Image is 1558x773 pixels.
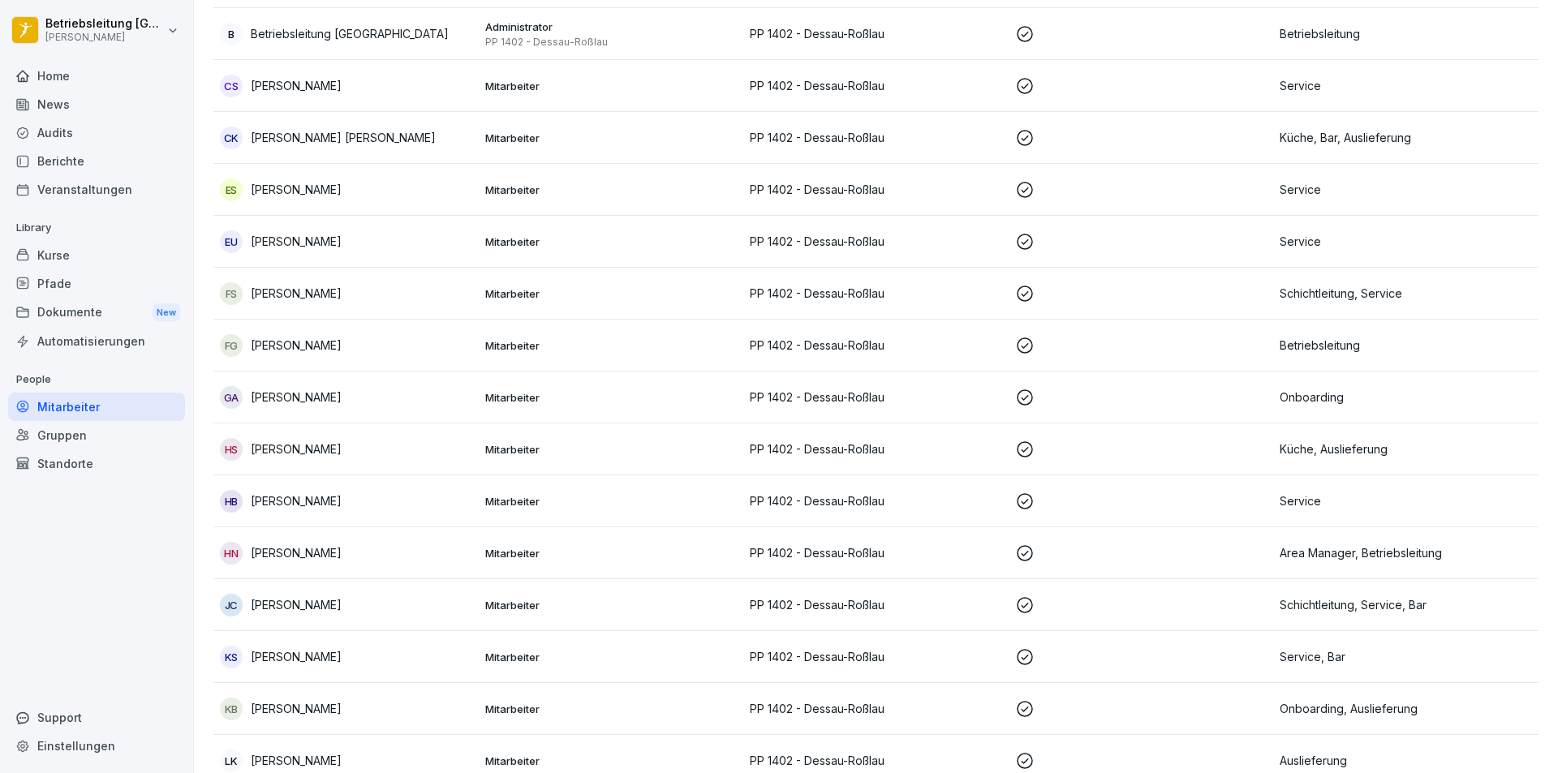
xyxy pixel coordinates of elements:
[220,698,243,720] div: KB
[8,449,185,478] a: Standorte
[485,36,738,49] p: PP 1402 - Dessau-Roßlau
[220,230,243,253] div: EU
[1280,129,1532,146] p: Küche, Bar, Auslieferung
[45,32,164,43] p: [PERSON_NAME]
[1280,596,1532,613] p: Schichtleitung, Service, Bar
[1280,181,1532,198] p: Service
[750,440,1002,457] p: PP 1402 - Dessau-Roßlau
[485,131,738,145] p: Mitarbeiter
[1280,492,1532,509] p: Service
[1280,337,1532,354] p: Betriebsleitung
[8,298,185,328] div: Dokumente
[750,752,1002,769] p: PP 1402 - Dessau-Roßlau
[45,17,164,31] p: Betriebsleitung [GEOGRAPHIC_DATA]
[750,25,1002,42] p: PP 1402 - Dessau-Roßlau
[220,23,243,45] div: B
[8,62,185,90] a: Home
[251,233,342,250] p: [PERSON_NAME]
[750,596,1002,613] p: PP 1402 - Dessau-Roßlau
[750,77,1002,94] p: PP 1402 - Dessau-Roßlau
[251,25,449,42] p: Betriebsleitung [GEOGRAPHIC_DATA]
[485,442,738,457] p: Mitarbeiter
[8,215,185,241] p: Library
[8,703,185,732] div: Support
[8,732,185,760] a: Einstellungen
[8,175,185,204] a: Veranstaltungen
[485,390,738,405] p: Mitarbeiter
[220,542,243,565] div: HN
[750,389,1002,406] p: PP 1402 - Dessau-Roßlau
[750,129,1002,146] p: PP 1402 - Dessau-Roßlau
[8,241,185,269] div: Kurse
[220,594,243,616] div: JC
[8,147,185,175] a: Berichte
[485,494,738,509] p: Mitarbeiter
[251,77,342,94] p: [PERSON_NAME]
[8,327,185,355] a: Automatisierungen
[251,752,342,769] p: [PERSON_NAME]
[220,75,243,97] div: CS
[485,702,738,716] p: Mitarbeiter
[1280,389,1532,406] p: Onboarding
[750,337,1002,354] p: PP 1402 - Dessau-Roßlau
[1280,285,1532,302] p: Schichtleitung, Service
[153,303,180,322] div: New
[251,181,342,198] p: [PERSON_NAME]
[485,286,738,301] p: Mitarbeiter
[750,544,1002,561] p: PP 1402 - Dessau-Roßlau
[251,596,342,613] p: [PERSON_NAME]
[1280,648,1532,665] p: Service, Bar
[750,233,1002,250] p: PP 1402 - Dessau-Roßlau
[220,749,243,772] div: LK
[485,598,738,612] p: Mitarbeiter
[1280,440,1532,457] p: Küche, Auslieferung
[8,90,185,118] a: News
[8,269,185,298] a: Pfade
[220,490,243,513] div: HB
[251,648,342,665] p: [PERSON_NAME]
[8,367,185,393] p: People
[251,129,436,146] p: [PERSON_NAME] [PERSON_NAME]
[251,544,342,561] p: [PERSON_NAME]
[750,285,1002,302] p: PP 1402 - Dessau-Roßlau
[1280,544,1532,561] p: Area Manager, Betriebsleitung
[750,648,1002,665] p: PP 1402 - Dessau-Roßlau
[1280,77,1532,94] p: Service
[485,650,738,664] p: Mitarbeiter
[251,440,342,457] p: [PERSON_NAME]
[750,700,1002,717] p: PP 1402 - Dessau-Roßlau
[485,754,738,768] p: Mitarbeiter
[220,127,243,149] div: CK
[220,282,243,305] div: FS
[251,285,342,302] p: [PERSON_NAME]
[8,298,185,328] a: DokumenteNew
[1280,25,1532,42] p: Betriebsleitung
[485,338,738,353] p: Mitarbeiter
[251,389,342,406] p: [PERSON_NAME]
[8,393,185,421] a: Mitarbeiter
[251,337,342,354] p: [PERSON_NAME]
[220,334,243,357] div: FG
[750,492,1002,509] p: PP 1402 - Dessau-Roßlau
[220,386,243,409] div: GA
[485,19,738,34] p: Administrator
[251,492,342,509] p: [PERSON_NAME]
[1280,233,1532,250] p: Service
[1280,752,1532,769] p: Auslieferung
[8,421,185,449] a: Gruppen
[485,234,738,249] p: Mitarbeiter
[251,700,342,717] p: [PERSON_NAME]
[8,118,185,147] a: Audits
[220,438,243,461] div: HS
